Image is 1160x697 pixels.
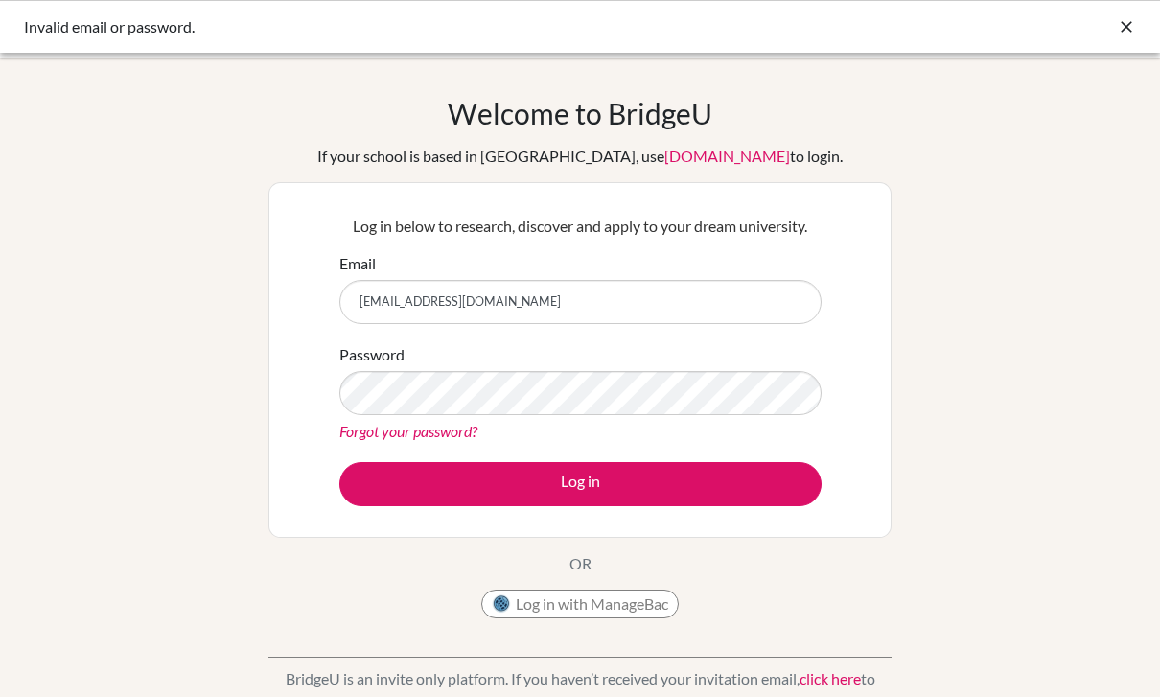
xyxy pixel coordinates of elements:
[664,147,790,165] a: [DOMAIN_NAME]
[317,145,843,168] div: If your school is based in [GEOGRAPHIC_DATA], use to login.
[800,669,861,687] a: click here
[339,422,477,440] a: Forgot your password?
[339,215,822,238] p: Log in below to research, discover and apply to your dream university.
[339,343,405,366] label: Password
[339,252,376,275] label: Email
[24,15,848,38] div: Invalid email or password.
[448,96,712,130] h1: Welcome to BridgeU
[569,552,592,575] p: OR
[339,462,822,506] button: Log in
[481,590,679,618] button: Log in with ManageBac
